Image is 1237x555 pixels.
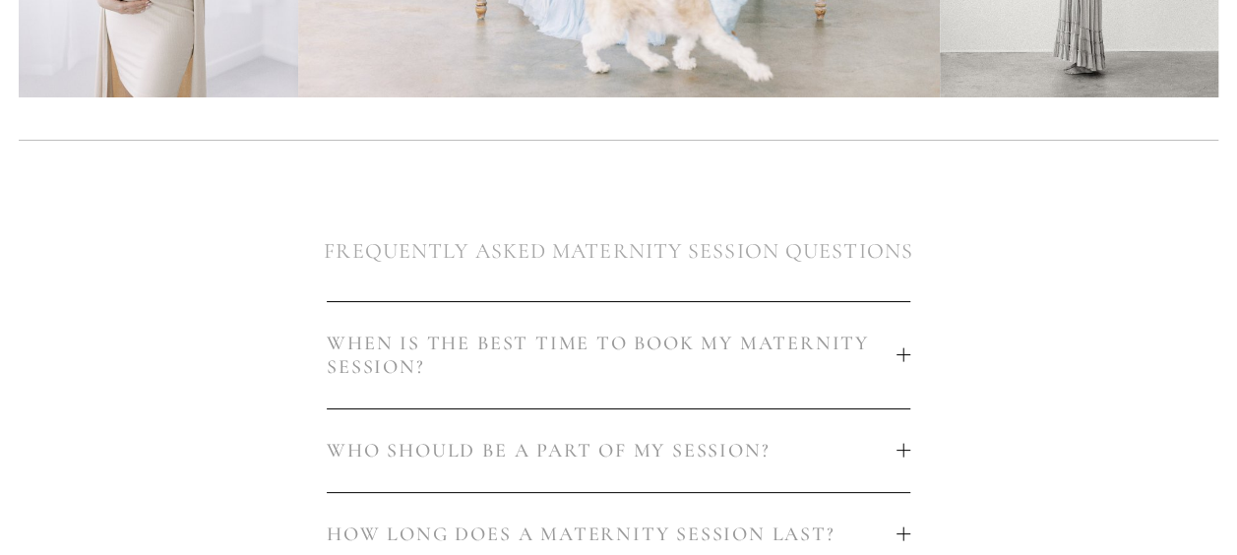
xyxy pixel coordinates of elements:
span: HOW LONG DOES A MATERNITY SESSION LAST? [327,523,897,546]
button: WHEN IS THE BEST TIME TO BOOK MY MATERNITY SESSION? [327,302,910,408]
h2: FREQUENTLY ASKED MATERNITY SESSION QUESTIONS [19,235,1218,268]
span: WHO SHOULD BE A PART OF MY SESSION? [327,439,897,462]
button: WHO SHOULD BE A PART OF MY SESSION? [327,409,910,492]
span: WHEN IS THE BEST TIME TO BOOK MY MATERNITY SESSION? [327,332,897,379]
